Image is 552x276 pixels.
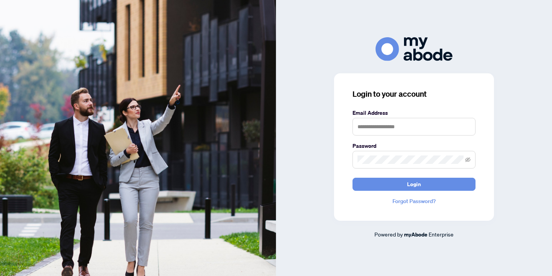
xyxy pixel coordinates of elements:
span: Enterprise [429,231,454,238]
a: myAbode [404,230,427,239]
label: Password [352,142,476,150]
button: Login [352,178,476,191]
a: Forgot Password? [352,197,476,205]
span: eye-invisible [465,157,471,162]
span: Login [407,178,421,190]
img: ma-logo [376,37,452,61]
label: Email Address [352,109,476,117]
h3: Login to your account [352,89,476,99]
span: Powered by [374,231,403,238]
